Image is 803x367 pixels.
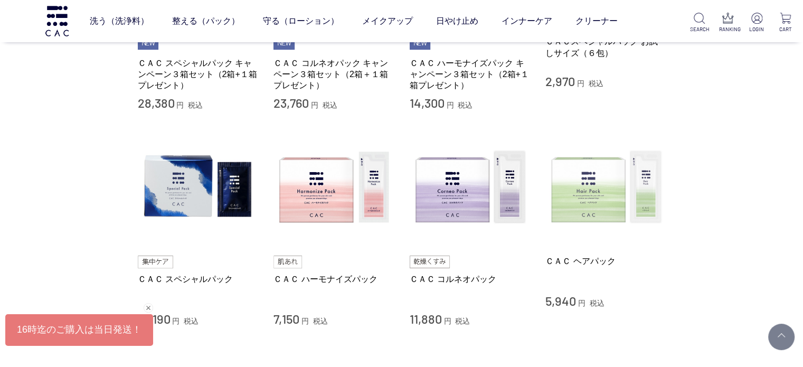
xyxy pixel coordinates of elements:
a: SEARCH [690,13,708,33]
a: ＣＡＣ コルネオパック [410,274,530,285]
p: RANKING [719,25,738,33]
span: 14,190 [138,311,171,326]
img: 乾燥くすみ [410,256,450,268]
span: 14,300 [410,95,445,110]
img: ＣＡＣ ヘアパック [545,127,666,248]
a: CART [776,13,795,33]
span: 税込 [188,101,203,109]
img: logo [44,6,70,36]
img: ＣＡＣ コルネオパック [410,127,530,248]
a: 日やけ止め [436,6,478,36]
a: 守る（ローション） [263,6,339,36]
span: 税込 [313,317,328,325]
span: 税込 [184,317,199,325]
span: 税込 [323,101,337,109]
span: 円 [176,101,184,109]
span: 11,880 [410,311,442,326]
span: 円 [311,101,318,109]
span: 税込 [455,317,470,325]
a: 洗う（洗浄料） [90,6,149,36]
span: 円 [301,317,309,325]
span: 28,380 [138,95,175,110]
a: LOGIN [748,13,766,33]
span: 円 [172,317,180,325]
span: 税込 [589,79,603,88]
a: ＣＡＣ ハーモナイズパック [273,274,394,285]
span: 2,970 [545,73,575,89]
a: ＣＡＣ スペシャルパック キャンペーン３箱セット（2箱+１箱プレゼント） [138,58,258,91]
span: 円 [578,299,585,307]
a: ＣＡＣ スペシャルパック [138,274,258,285]
img: 肌あれ [273,256,302,268]
a: クリーナー [575,6,618,36]
img: 集中ケア [138,256,174,268]
span: 税込 [590,299,604,307]
span: 5,940 [545,293,576,308]
a: ＣＡＣ ハーモナイズパック キャンペーン３箱セット（2箱+１箱プレゼント） [410,58,530,91]
img: ＣＡＣ ハーモナイズパック [273,127,394,248]
a: 整える（パック） [172,6,240,36]
p: LOGIN [748,25,766,33]
a: RANKING [719,13,738,33]
span: 7,150 [273,311,299,326]
span: 円 [577,79,584,88]
p: CART [776,25,795,33]
span: 円 [443,317,451,325]
span: 円 [446,101,454,109]
img: ＣＡＣ スペシャルパック [138,127,258,248]
a: ＣＡＣ ヘアパック [545,256,666,267]
p: SEARCH [690,25,708,33]
a: インナーケア [502,6,552,36]
a: メイクアップ [362,6,413,36]
span: 税込 [458,101,473,109]
a: ＣＡＣ コルネオパック キャンペーン３箱セット（2箱＋１箱プレゼント） [273,58,394,91]
span: 23,760 [273,95,309,110]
